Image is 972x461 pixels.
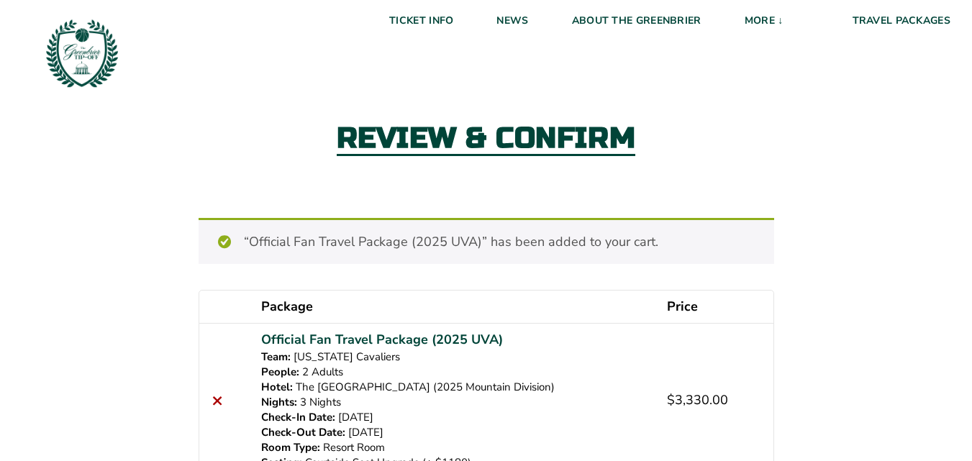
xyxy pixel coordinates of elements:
[667,391,728,408] bdi: 3,330.00
[261,425,345,440] dt: Check-Out Date:
[261,350,291,365] dt: Team:
[261,410,649,425] p: [DATE]
[253,291,658,323] th: Package
[261,395,297,410] dt: Nights:
[261,365,299,380] dt: People:
[261,440,649,455] p: Resort Room
[43,14,121,92] img: Greenbrier Tip-Off
[261,410,335,425] dt: Check-In Date:
[261,440,320,455] dt: Room Type:
[199,218,774,264] div: “Official Fan Travel Package (2025 UVA)” has been added to your cart.
[261,365,649,380] p: 2 Adults
[208,391,227,410] a: Remove this item
[261,380,649,395] p: The [GEOGRAPHIC_DATA] (2025 Mountain Division)
[261,425,649,440] p: [DATE]
[261,380,293,395] dt: Hotel:
[261,395,649,410] p: 3 Nights
[658,291,773,323] th: Price
[667,391,675,408] span: $
[261,330,503,350] a: Official Fan Travel Package (2025 UVA)
[261,350,649,365] p: [US_STATE] Cavaliers
[337,124,636,156] h2: Review & Confirm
